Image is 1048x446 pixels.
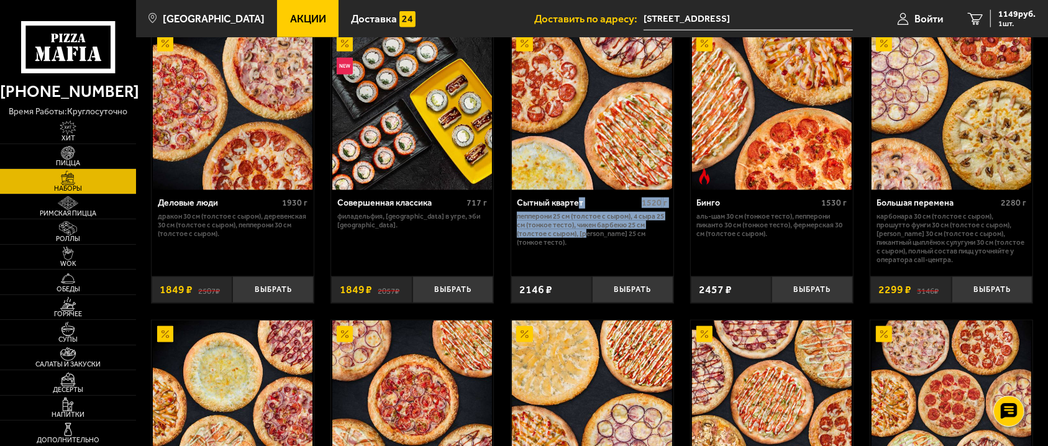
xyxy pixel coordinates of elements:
span: 1530 г [821,198,847,208]
span: Доставить по адресу: [534,14,644,24]
span: Войти [914,14,943,24]
div: Совершенная классика [337,198,464,209]
p: Аль-Шам 30 см (тонкое тесто), Пепперони Пиканто 30 см (тонкое тесто), Фермерская 30 см (толстое с... [697,212,847,238]
s: 2057 ₽ [378,284,399,296]
input: Ваш адрес доставки [644,7,853,30]
p: Дракон 30 см (толстое с сыром), Деревенская 30 см (толстое с сыром), Пепперони 30 см (толстое с с... [158,212,308,238]
button: Выбрать [412,276,493,303]
button: Выбрать [952,276,1032,303]
span: 1 шт. [998,20,1036,27]
img: Акционный [516,35,532,52]
img: Бинго [692,30,852,190]
img: Акционный [876,35,892,52]
span: 1520 г [642,198,667,208]
a: АкционныйБольшая перемена [870,30,1032,190]
a: АкционныйДеловые люди [152,30,314,190]
img: Акционный [337,326,353,342]
span: 1149 руб. [998,10,1036,19]
span: Доставка [351,14,397,24]
span: 717 г [467,198,488,208]
p: Пепперони 25 см (толстое с сыром), 4 сыра 25 см (тонкое тесто), Чикен Барбекю 25 см (толстое с сы... [517,212,667,247]
div: Сытный квартет [517,198,639,209]
span: Акции [290,14,326,24]
div: Большая перемена [877,198,998,209]
span: 1849 ₽ [340,284,373,296]
span: 1849 ₽ [160,284,193,296]
span: 2457 ₽ [699,284,732,296]
img: Акционный [696,35,713,52]
button: Выбрать [232,276,313,303]
div: Деловые люди [158,198,280,209]
span: 2299 ₽ [878,284,911,296]
span: [GEOGRAPHIC_DATA] [163,14,265,24]
a: АкционныйСытный квартет [511,30,673,190]
p: Филадельфия, [GEOGRAPHIC_DATA] в угре, Эби [GEOGRAPHIC_DATA]. [337,212,488,229]
img: Акционный [337,35,353,52]
img: Акционный [696,326,713,342]
div: Бинго [697,198,819,209]
img: Большая перемена [872,30,1031,190]
span: 2146 ₽ [519,284,552,296]
img: Акционный [516,326,532,342]
img: Сытный квартет [512,30,672,190]
span: 1930 г [282,198,308,208]
img: Акционный [157,35,173,52]
img: 15daf4d41897b9f0e9f617042186c801.svg [399,11,416,27]
img: Новинка [337,58,353,74]
img: Острое блюдо [696,168,713,184]
img: Деловые люди [153,30,312,190]
img: Совершенная классика [332,30,492,190]
button: Выбрать [772,276,852,303]
img: Акционный [157,326,173,342]
span: 2280 г [1001,198,1026,208]
p: Карбонара 30 см (толстое с сыром), Прошутто Фунги 30 см (толстое с сыром), [PERSON_NAME] 30 см (т... [877,212,1027,264]
button: Выбрать [592,276,673,303]
a: АкционныйНовинкаСовершенная классика [331,30,493,190]
img: Акционный [876,326,892,342]
s: 2507 ₽ [198,284,220,296]
s: 3146 ₽ [917,284,939,296]
a: АкционныйОстрое блюдоБинго [691,30,853,190]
